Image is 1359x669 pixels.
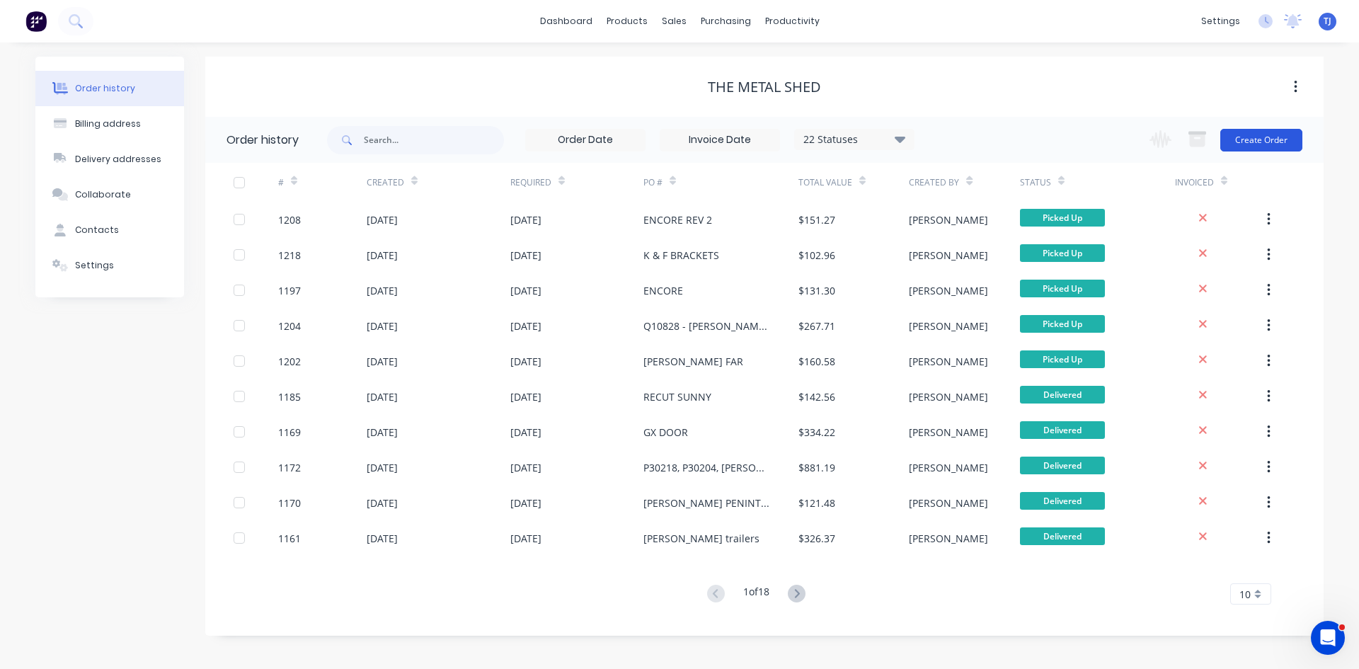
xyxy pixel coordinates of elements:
div: [PERSON_NAME] [909,212,988,227]
span: Picked Up [1020,244,1105,262]
div: $151.27 [798,212,835,227]
div: [PERSON_NAME] [909,460,988,475]
div: $121.48 [798,496,835,510]
div: [DATE] [367,248,398,263]
div: PO # [643,176,663,189]
div: Order history [75,82,135,95]
span: 10 [1239,587,1251,602]
div: [DATE] [510,354,541,369]
iframe: Intercom live chat [1311,621,1345,655]
div: Contacts [75,224,119,236]
div: [PERSON_NAME] [909,354,988,369]
div: [PERSON_NAME] [909,425,988,440]
div: Total Value [798,163,909,202]
div: $267.71 [798,319,835,333]
div: 1208 [278,212,301,227]
div: 1169 [278,425,301,440]
input: Order Date [526,130,645,151]
div: [DATE] [510,389,541,404]
div: Created [367,163,510,202]
div: 1204 [278,319,301,333]
div: [PERSON_NAME] PENINTON [643,496,770,510]
div: sales [655,11,694,32]
div: [DATE] [510,248,541,263]
div: [DATE] [510,212,541,227]
div: Created [367,176,404,189]
div: Settings [75,259,114,272]
div: Required [510,163,643,202]
div: 1218 [278,248,301,263]
div: [DATE] [367,460,398,475]
div: GX DOOR [643,425,688,440]
div: [DATE] [367,354,398,369]
button: Delivery addresses [35,142,184,177]
a: dashboard [533,11,600,32]
div: Created By [909,163,1019,202]
div: productivity [758,11,827,32]
span: Delivered [1020,492,1105,510]
div: Total Value [798,176,852,189]
div: [DATE] [367,496,398,510]
div: $160.58 [798,354,835,369]
div: [DATE] [510,496,541,510]
div: $131.30 [798,283,835,298]
div: THE METAL SHED [708,79,821,96]
div: [DATE] [510,319,541,333]
div: ENCORE [643,283,683,298]
div: [DATE] [367,283,398,298]
div: $102.96 [798,248,835,263]
div: RECUT SUNNY [643,389,711,404]
div: Collaborate [75,188,131,201]
div: Delivery addresses [75,153,161,166]
div: [PERSON_NAME] [909,319,988,333]
button: Collaborate [35,177,184,212]
div: Order history [226,132,299,149]
span: Picked Up [1020,315,1105,333]
div: 1 of 18 [743,584,769,605]
span: Picked Up [1020,280,1105,297]
div: # [278,176,284,189]
div: [PERSON_NAME] [909,496,988,510]
input: Invoice Date [660,130,779,151]
div: settings [1194,11,1247,32]
div: 1197 [278,283,301,298]
div: products [600,11,655,32]
div: # [278,163,367,202]
div: [PERSON_NAME] FAR [643,354,743,369]
div: Invoiced [1175,176,1214,189]
div: 22 Statuses [795,132,914,147]
div: 1172 [278,460,301,475]
img: Factory [25,11,47,32]
div: ENCORE REV 2 [643,212,712,227]
div: Status [1020,176,1051,189]
span: Picked Up [1020,209,1105,227]
button: Settings [35,248,184,283]
span: Picked Up [1020,350,1105,368]
div: [DATE] [510,283,541,298]
input: Search... [364,126,504,154]
button: Order history [35,71,184,106]
span: TJ [1324,15,1331,28]
div: [DATE] [367,425,398,440]
div: [DATE] [367,212,398,227]
div: $326.37 [798,531,835,546]
div: 1170 [278,496,301,510]
div: purchasing [694,11,758,32]
div: Invoiced [1175,163,1263,202]
div: [PERSON_NAME] [909,283,988,298]
div: [PERSON_NAME] [909,531,988,546]
div: 1161 [278,531,301,546]
div: K & F BRACKETS [643,248,719,263]
div: Q10828 - [PERSON_NAME] (ELITE EURO) [643,319,770,333]
div: [DATE] [367,531,398,546]
div: $142.56 [798,389,835,404]
div: [DATE] [367,389,398,404]
div: P30218, P30204, [PERSON_NAME] [643,460,770,475]
div: $881.19 [798,460,835,475]
button: Billing address [35,106,184,142]
div: [DATE] [510,425,541,440]
span: Delivered [1020,386,1105,404]
button: Contacts [35,212,184,248]
div: [PERSON_NAME] trailers [643,531,759,546]
span: Delivered [1020,457,1105,474]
